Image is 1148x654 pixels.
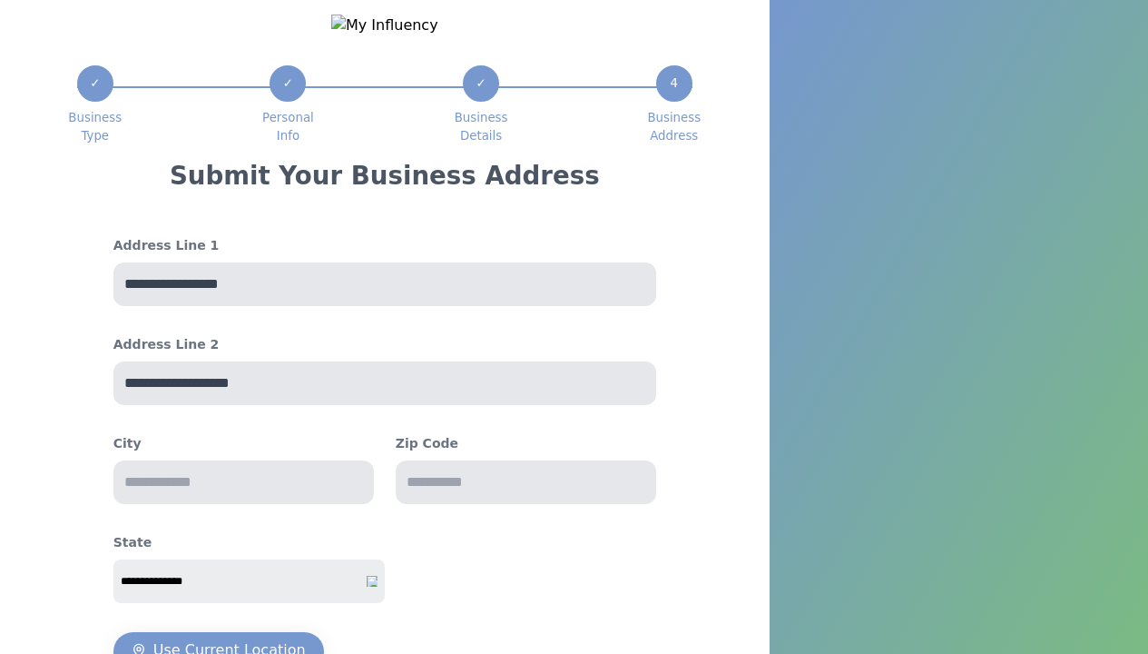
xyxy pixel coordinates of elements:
[647,109,701,145] span: Business Address
[113,434,374,453] h4: City
[656,65,692,102] div: 4
[113,533,385,552] h4: State
[270,65,306,102] div: ✓
[113,335,656,354] h4: Address Line 2
[170,160,600,193] h3: Submit Your Business Address
[455,109,508,145] span: Business Details
[113,236,656,255] h4: Address Line 1
[68,109,122,145] span: Business Type
[396,434,458,453] h4: Zip Code
[77,65,113,102] div: ✓
[463,65,499,102] div: ✓
[331,15,438,36] img: My Influency
[262,109,314,145] span: Personal Info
